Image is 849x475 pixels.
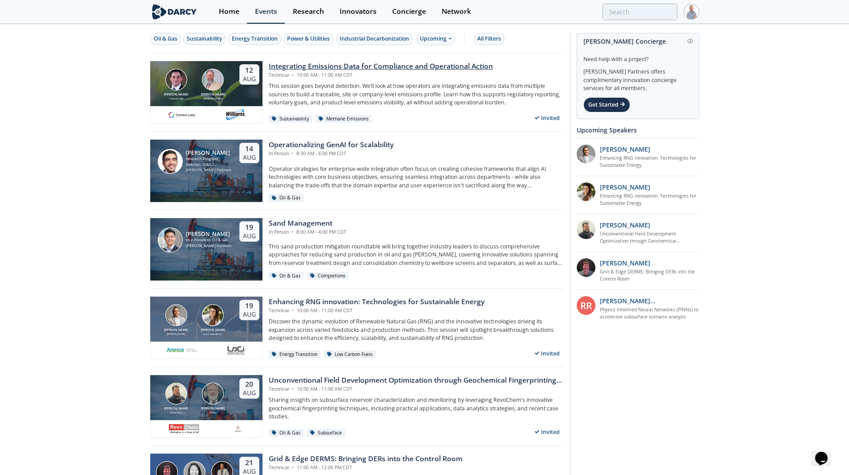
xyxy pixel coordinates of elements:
[269,218,346,229] div: Sand Management
[150,33,181,45] button: Oil & Gas
[255,8,277,15] div: Events
[324,351,376,359] div: Low Carbon Fuels
[269,318,564,342] p: Discover the dynamic evolution of Renewable Natural Gas (RNG) and the innovative technologies dri...
[228,33,281,45] button: Energy Transition
[291,386,295,392] span: •
[269,165,564,190] p: Operator strategies for enterprise-wide integration often focus on creating cohesive frameworks t...
[269,61,493,72] div: Integrating Emissions Data for Compliance and Operational Action
[219,8,239,15] div: Home
[600,220,650,230] p: [PERSON_NAME]
[269,386,564,393] div: Technical 10:00 AM - 11:00 AM CDT
[600,182,650,192] p: [PERSON_NAME]
[183,33,226,45] button: Sustainability
[162,92,190,97] div: [PERSON_NAME]
[577,122,699,138] div: Upcoming Speakers
[269,297,484,307] div: Enhancing RNG innovation: Technologies for Sustainable Energy
[293,8,324,15] div: Research
[477,35,501,43] div: All Filters
[162,97,190,100] div: Context Labs
[243,458,256,467] div: 21
[283,33,333,45] button: Power & Utilities
[243,153,256,161] div: Aug
[269,396,564,421] p: Sharing insights on subsurface reservoir characterization and monitoring by leveraging RevoChem's...
[684,4,699,20] img: Profile
[577,182,595,201] img: 737ad19b-6c50-4cdf-92c7-29f5966a019e
[150,297,564,359] a: Amir Akbari [PERSON_NAME] [PERSON_NAME] Nicole Neff [PERSON_NAME] Loci Controls Inc. 19 Aug Enhan...
[600,155,699,169] a: Enhancing RNG innovation: Technologies for Sustainable Energy
[199,92,227,97] div: [PERSON_NAME]
[165,383,187,405] img: Bob Aylsworth
[812,439,840,466] iframe: chat widget
[199,406,227,411] div: [PERSON_NAME]
[202,304,224,326] img: Nicole Neff
[187,35,222,43] div: Sustainability
[243,66,256,75] div: 12
[291,307,295,314] span: •
[577,220,595,239] img: 2k2ez1SvSiOh3gKHmcgF
[202,383,224,405] img: John Sinclair
[186,243,231,249] div: [PERSON_NAME] Partners
[392,8,426,15] div: Concierge
[531,112,564,124] div: Invited
[269,82,564,107] p: This session goes beyond detection. We’ll look at how operators are integrating emissions data fr...
[336,33,413,45] button: Industrial Decarbonization
[269,140,394,150] div: Operationalizing GenAI for Scalability
[199,411,227,414] div: Ovintiv
[162,332,190,336] div: [PERSON_NAME]
[186,150,231,156] div: [PERSON_NAME]
[269,194,304,202] div: Oil & Gas
[243,302,256,310] div: 19
[600,231,699,245] a: Unconventional Field Development Optimization through Geochemical Fingerprinting Technology
[150,61,564,124] a: Nathan Brawn [PERSON_NAME] Context Labs Mark Gebbia [PERSON_NAME] [PERSON_NAME] 12 Aug Integratin...
[531,348,564,359] div: Invited
[600,296,699,306] p: [PERSON_NAME] [PERSON_NAME]
[150,375,564,438] a: Bob Aylsworth [PERSON_NAME] RevoChem John Sinclair [PERSON_NAME] Ovintiv 20 Aug Unconventional Fi...
[233,423,244,434] img: ovintiv.com.png
[162,406,190,411] div: [PERSON_NAME]
[186,167,231,173] div: [PERSON_NAME] Partners
[243,145,256,153] div: 14
[150,4,199,20] img: logo-wide.svg
[186,237,231,243] div: Vice President, Oil & Gas
[600,145,650,154] p: [PERSON_NAME]
[186,231,231,237] div: [PERSON_NAME]
[269,454,463,464] div: Grid & Edge DERMS: Bringing DERs into the Control Room
[154,35,177,43] div: Oil & Gas
[269,375,564,386] div: Unconventional Field Development Optimization through Geochemical Fingerprinting Technology
[165,304,187,326] img: Amir Akbari
[269,150,394,157] div: In Person 8:30 AM - 6:00 PM CDT
[269,115,312,123] div: Sustainability
[226,345,246,355] img: 2b793097-40cf-4f6d-9bc3-4321a642668f
[269,351,321,359] div: Energy Transition
[290,229,295,235] span: •
[243,389,256,397] div: Aug
[688,39,693,44] img: information.svg
[307,272,349,280] div: Completions
[291,464,295,471] span: •
[583,63,693,93] div: [PERSON_NAME] Partners offers complimentary innovation concierge services for all members.
[232,35,278,43] div: Energy Transition
[226,109,246,120] img: williams.com.png
[243,75,256,83] div: Aug
[603,4,677,20] input: Advanced Search
[287,35,330,43] div: Power & Utilities
[577,296,595,315] div: RR
[166,345,197,355] img: 551440aa-d0f4-4a32-b6e2-e91f2a0781fe
[307,429,345,437] div: Subsurface
[583,97,630,112] div: Get Started
[600,193,699,207] a: Enhancing RNG innovation: Technologies for Sustainable Energy
[269,272,304,280] div: Oil & Gas
[600,306,699,321] a: Physics Informed Neural Networks (PINNs) to accelerate subsurface scenario analysis
[166,109,197,120] img: 1682076415445-contextlabs.png
[290,150,295,157] span: •
[243,380,256,389] div: 20
[168,423,200,434] img: revochem.com.png
[583,49,693,63] div: Need help with a project?
[243,232,256,240] div: Aug
[150,218,564,281] a: Ron Sasaki [PERSON_NAME] Vice President, Oil & Gas [PERSON_NAME] Partners 19 Aug Sand Management ...
[291,72,295,78] span: •
[269,429,304,437] div: Oil & Gas
[165,69,187,91] img: Nathan Brawn
[416,33,455,45] div: Upcoming
[269,229,346,236] div: In Person 8:00 AM - 4:00 PM CDT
